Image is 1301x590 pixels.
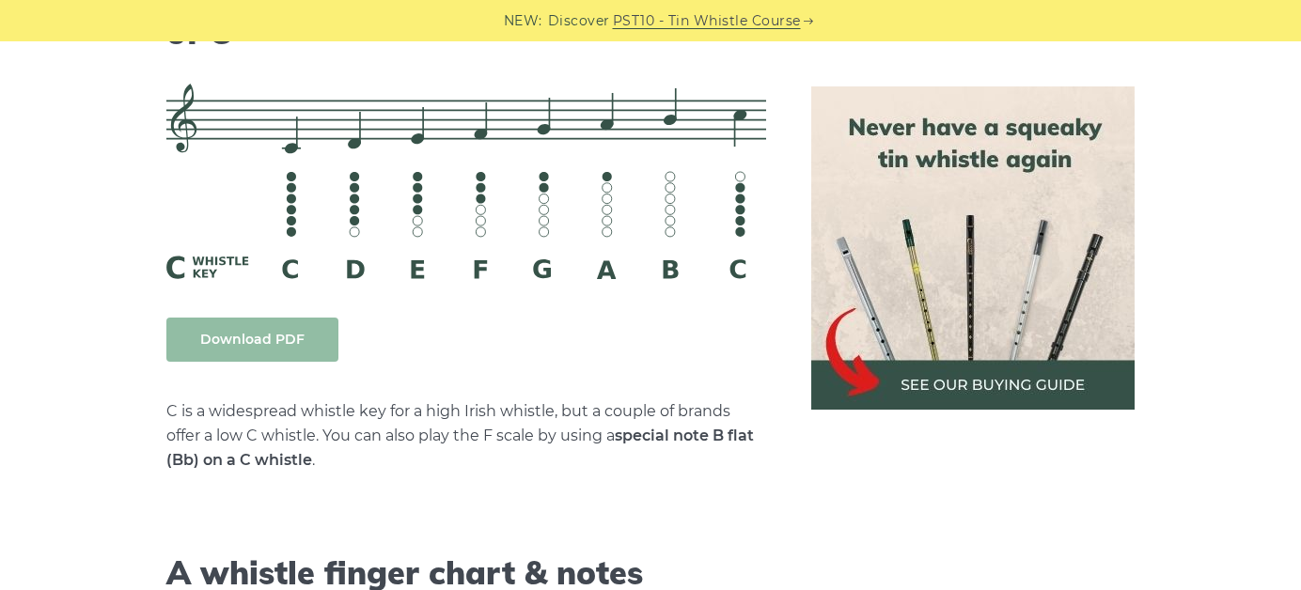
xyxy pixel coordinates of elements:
[613,10,801,32] a: PST10 - Tin Whistle Course
[548,10,610,32] span: Discover
[811,86,1135,410] img: tin whistle buying guide
[166,84,766,279] img: C Whistle Fingering Chart And Notes
[504,10,542,32] span: NEW:
[166,399,766,473] p: C is a widespread whistle key for a high Irish whistle, but a couple of brands offer a low C whis...
[166,318,338,362] a: Download PDF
